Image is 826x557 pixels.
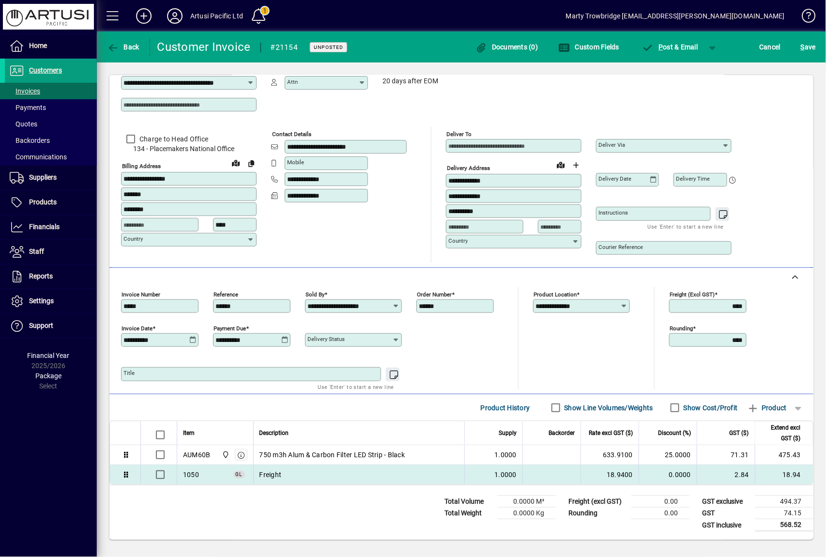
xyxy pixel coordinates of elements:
[260,450,405,460] span: 750 m3h Alum & Carbon Filter LED Strip - Black
[306,291,324,298] mat-label: Sold by
[244,155,259,171] button: Copy to Delivery address
[556,38,622,56] button: Custom Fields
[236,472,243,477] span: GL
[5,314,97,338] a: Support
[219,449,230,460] span: Main Warehouse
[564,508,631,519] td: Rounding
[755,445,813,465] td: 475.43
[659,43,663,51] span: P
[287,78,298,85] mat-label: Attn
[697,465,755,484] td: 2.84
[5,149,97,165] a: Communications
[5,83,97,99] a: Invoices
[228,155,244,170] a: View on map
[801,43,805,51] span: S
[5,34,97,58] a: Home
[35,372,61,380] span: Package
[477,399,534,417] button: Product History
[697,445,755,465] td: 71.31
[697,519,755,531] td: GST inclusive
[563,403,653,413] label: Show Line Volumes/Weights
[314,44,343,50] span: Unposted
[682,403,738,413] label: Show Cost/Profit
[260,428,289,438] span: Description
[757,38,783,56] button: Cancel
[798,38,818,56] button: Save
[676,175,710,182] mat-label: Delivery time
[587,470,633,480] div: 18.9400
[29,248,44,255] span: Staff
[287,159,304,166] mat-label: Mobile
[589,428,633,438] span: Rate excl GST ($)
[481,400,530,416] span: Product History
[214,291,238,298] mat-label: Reference
[553,157,568,172] a: View on map
[498,496,556,508] td: 0.0000 M³
[598,209,628,216] mat-label: Instructions
[10,87,40,95] span: Invoices
[5,240,97,264] a: Staff
[123,235,143,242] mat-label: Country
[29,66,62,74] span: Customers
[558,43,619,51] span: Custom Fields
[138,134,208,144] label: Charge to Head Office
[5,264,97,289] a: Reports
[743,399,792,417] button: Product
[670,325,693,332] mat-label: Rounding
[446,131,472,138] mat-label: Deliver To
[795,2,814,33] a: Knowledge Base
[440,496,498,508] td: Total Volume
[755,508,813,519] td: 74.15
[382,77,438,85] span: 20 days after EOM
[10,137,50,144] span: Backorders
[10,153,67,161] span: Communications
[123,370,135,376] mat-label: Title
[159,7,190,25] button: Profile
[499,428,517,438] span: Supply
[28,352,70,359] span: Financial Year
[29,173,57,181] span: Suppliers
[473,38,541,56] button: Documents (0)
[5,289,97,313] a: Settings
[5,116,97,132] a: Quotes
[128,7,159,25] button: Add
[10,120,37,128] span: Quotes
[121,144,257,154] span: 134 - Placemakers National Office
[440,508,498,519] td: Total Weight
[5,99,97,116] a: Payments
[475,43,538,51] span: Documents (0)
[122,325,153,332] mat-label: Invoice date
[318,381,394,392] mat-hint: Use 'Enter' to start a new line
[658,428,691,438] span: Discount (%)
[598,175,631,182] mat-label: Delivery date
[5,215,97,239] a: Financials
[5,190,97,215] a: Products
[697,508,755,519] td: GST
[29,42,47,49] span: Home
[157,39,251,55] div: Customer Invoice
[755,519,813,531] td: 568.52
[190,8,243,24] div: Artusi Pacific Ltd
[549,428,575,438] span: Backorder
[639,465,697,484] td: 0.0000
[564,496,631,508] td: Freight (excl GST)
[495,470,517,480] span: 1.0000
[29,223,60,231] span: Financials
[670,291,715,298] mat-label: Freight (excl GST)
[271,40,298,55] div: #21154
[97,38,150,56] app-page-header-button: Back
[498,508,556,519] td: 0.0000 Kg
[598,141,625,148] mat-label: Deliver via
[183,470,199,480] span: Freight Outwards
[29,272,53,280] span: Reports
[637,38,703,56] button: Post & Email
[29,297,54,305] span: Settings
[639,445,697,465] td: 25.0000
[648,221,724,232] mat-hint: Use 'Enter' to start a new line
[495,450,517,460] span: 1.0000
[587,450,633,460] div: 633.9100
[448,237,468,244] mat-label: Country
[801,39,816,55] span: ave
[598,244,643,250] mat-label: Courier Reference
[214,325,246,332] mat-label: Payment due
